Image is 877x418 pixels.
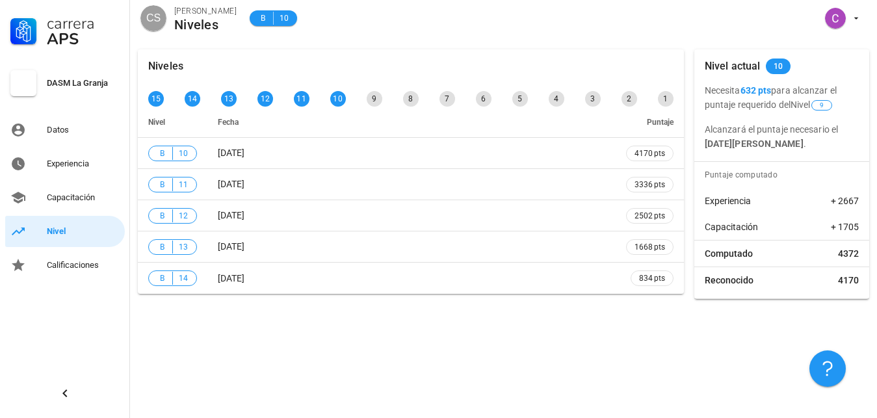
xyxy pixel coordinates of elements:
[178,272,189,285] span: 14
[831,194,859,207] span: + 2667
[635,147,665,160] span: 4170 pts
[218,241,244,252] span: [DATE]
[47,16,120,31] div: Carrera
[831,220,859,233] span: + 1705
[207,107,616,138] th: Fecha
[47,31,120,47] div: APS
[157,272,167,285] span: B
[639,272,665,285] span: 834 pts
[294,91,309,107] div: 11
[616,107,684,138] th: Puntaje
[178,241,189,254] span: 13
[47,125,120,135] div: Datos
[218,118,239,127] span: Fecha
[705,274,753,287] span: Reconocido
[218,210,244,220] span: [DATE]
[157,147,167,160] span: B
[622,91,637,107] div: 2
[838,274,859,287] span: 4170
[512,91,528,107] div: 5
[47,226,120,237] div: Nivel
[5,216,125,247] a: Nivel
[700,162,869,188] div: Puntaje computado
[5,148,125,179] a: Experiencia
[178,147,189,160] span: 10
[148,91,164,107] div: 15
[439,91,455,107] div: 7
[47,260,120,270] div: Calificaciones
[5,250,125,281] a: Calificaciones
[47,78,120,88] div: DASM La Granja
[218,148,244,158] span: [DATE]
[705,83,859,112] p: Necesita para alcanzar el puntaje requerido del
[5,182,125,213] a: Capacitación
[174,5,237,18] div: [PERSON_NAME]
[47,192,120,203] div: Capacitación
[403,91,419,107] div: 8
[218,273,244,283] span: [DATE]
[218,179,244,189] span: [DATE]
[705,220,758,233] span: Capacitación
[5,114,125,146] a: Datos
[157,178,167,191] span: B
[774,59,783,74] span: 10
[705,247,753,260] span: Computado
[178,178,189,191] span: 11
[791,99,834,110] span: Nivel
[647,118,674,127] span: Puntaje
[740,85,772,96] b: 632 pts
[705,194,751,207] span: Experiencia
[138,107,207,138] th: Nivel
[635,209,665,222] span: 2502 pts
[585,91,601,107] div: 3
[705,122,859,151] p: Alcanzará el puntaje necesario el .
[178,209,189,222] span: 12
[185,91,200,107] div: 14
[148,118,165,127] span: Nivel
[705,138,804,149] b: [DATE][PERSON_NAME]
[279,12,289,25] span: 10
[635,241,665,254] span: 1668 pts
[330,91,346,107] div: 10
[140,5,166,31] div: avatar
[476,91,491,107] div: 6
[257,91,273,107] div: 12
[146,5,161,31] span: CS
[157,241,167,254] span: B
[221,91,237,107] div: 13
[367,91,382,107] div: 9
[148,49,183,83] div: Niveles
[658,91,674,107] div: 1
[705,49,761,83] div: Nivel actual
[174,18,237,32] div: Niveles
[838,247,859,260] span: 4372
[825,8,846,29] div: avatar
[157,209,167,222] span: B
[47,159,120,169] div: Experiencia
[820,101,824,110] span: 9
[257,12,268,25] span: B
[635,178,665,191] span: 3336 pts
[549,91,564,107] div: 4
